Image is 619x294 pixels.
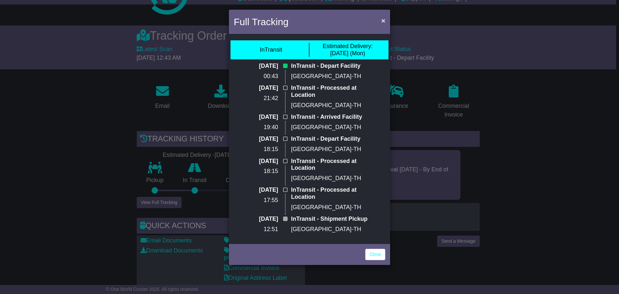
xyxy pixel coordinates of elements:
[248,124,278,131] p: 19:40
[291,73,371,80] p: [GEOGRAPHIC_DATA]-TH
[378,14,388,27] button: Close
[248,226,278,233] p: 12:51
[291,114,371,121] p: InTransit - Arrived Facility
[248,85,278,92] p: [DATE]
[291,187,371,200] p: InTransit - Processed at Location
[248,114,278,121] p: [DATE]
[248,158,278,165] p: [DATE]
[365,249,385,260] a: Close
[248,197,278,204] p: 17:55
[323,43,373,49] span: Estimated Delivery:
[248,63,278,70] p: [DATE]
[291,175,371,182] p: [GEOGRAPHIC_DATA]-TH
[291,146,371,153] p: [GEOGRAPHIC_DATA]-TH
[248,73,278,80] p: 00:43
[381,17,385,24] span: ×
[291,226,371,233] p: [GEOGRAPHIC_DATA]-TH
[291,136,371,143] p: InTransit - Depart Facility
[291,158,371,172] p: InTransit - Processed at Location
[248,187,278,194] p: [DATE]
[248,136,278,143] p: [DATE]
[323,43,373,57] div: [DATE] (Mon)
[260,46,282,54] div: InTransit
[248,216,278,223] p: [DATE]
[291,204,371,211] p: [GEOGRAPHIC_DATA]-TH
[248,146,278,153] p: 18:15
[291,102,371,109] p: [GEOGRAPHIC_DATA]-TH
[291,124,371,131] p: [GEOGRAPHIC_DATA]-TH
[291,216,371,223] p: InTransit - Shipment Pickup
[291,85,371,98] p: InTransit - Processed at Location
[234,15,289,29] h4: Full Tracking
[248,168,278,175] p: 18:15
[248,95,278,102] p: 21:42
[291,63,371,70] p: InTransit - Depart Facility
